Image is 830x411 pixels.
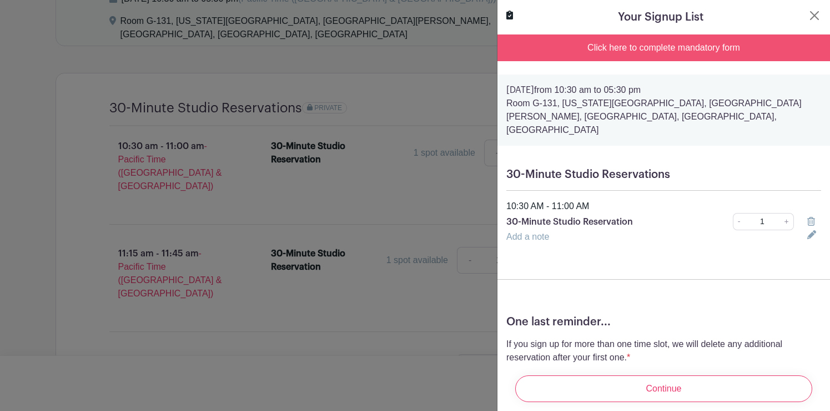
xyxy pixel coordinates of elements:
[808,9,821,22] button: Close
[506,97,821,137] p: Room G-131, [US_STATE][GEOGRAPHIC_DATA], [GEOGRAPHIC_DATA][PERSON_NAME], [GEOGRAPHIC_DATA], [GEOG...
[733,213,745,230] a: -
[780,213,794,230] a: +
[515,375,812,402] input: Continue
[500,200,828,213] div: 10:30 AM - 11:00 AM
[506,215,685,229] p: 30-Minute Studio Reservation
[506,232,549,241] a: Add a note
[497,34,830,61] div: Click here to complete mandatory form
[506,315,821,329] h5: One last reminder...
[618,9,703,26] h5: Your Signup List
[506,168,821,181] h5: 30-Minute Studio Reservations
[506,86,534,95] strong: [DATE]
[506,83,821,97] p: from 10:30 am to 05:30 pm
[803,34,830,61] button: Close
[506,338,789,364] p: If you sign up for more than one time slot, we will delete any additional reservation after your ...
